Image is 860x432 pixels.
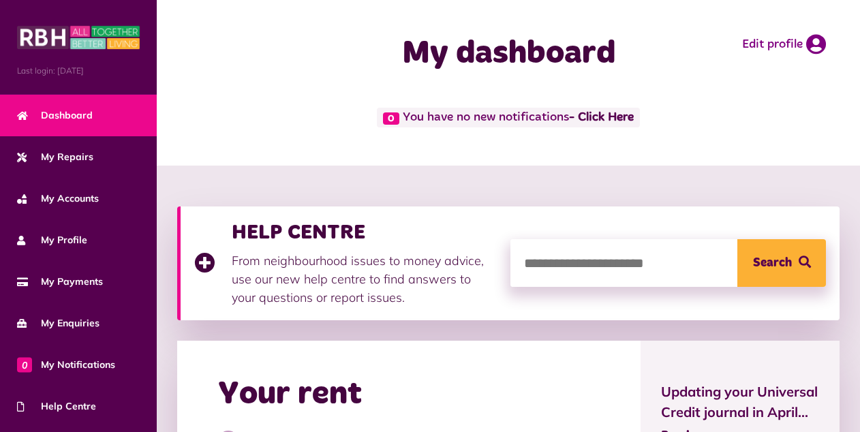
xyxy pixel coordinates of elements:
span: My Payments [17,275,103,289]
span: Search [753,239,792,287]
span: 0 [383,112,399,125]
img: MyRBH [17,24,140,51]
span: Updating your Universal Credit journal in April... [661,382,819,422]
h3: HELP CENTRE [232,220,497,245]
button: Search [737,239,826,287]
span: My Notifications [17,358,115,372]
span: My Accounts [17,191,99,206]
a: - Click Here [569,112,634,124]
a: Edit profile [742,34,826,55]
span: My Profile [17,233,87,247]
span: My Repairs [17,150,93,164]
h1: My dashboard [346,34,671,74]
span: You have no new notifications [377,108,639,127]
h2: Your rent [218,375,362,414]
span: My Enquiries [17,316,99,330]
p: From neighbourhood issues to money advice, use our new help centre to find answers to your questi... [232,251,497,307]
span: Dashboard [17,108,93,123]
span: Help Centre [17,399,96,414]
span: 0 [17,357,32,372]
span: Last login: [DATE] [17,65,140,77]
